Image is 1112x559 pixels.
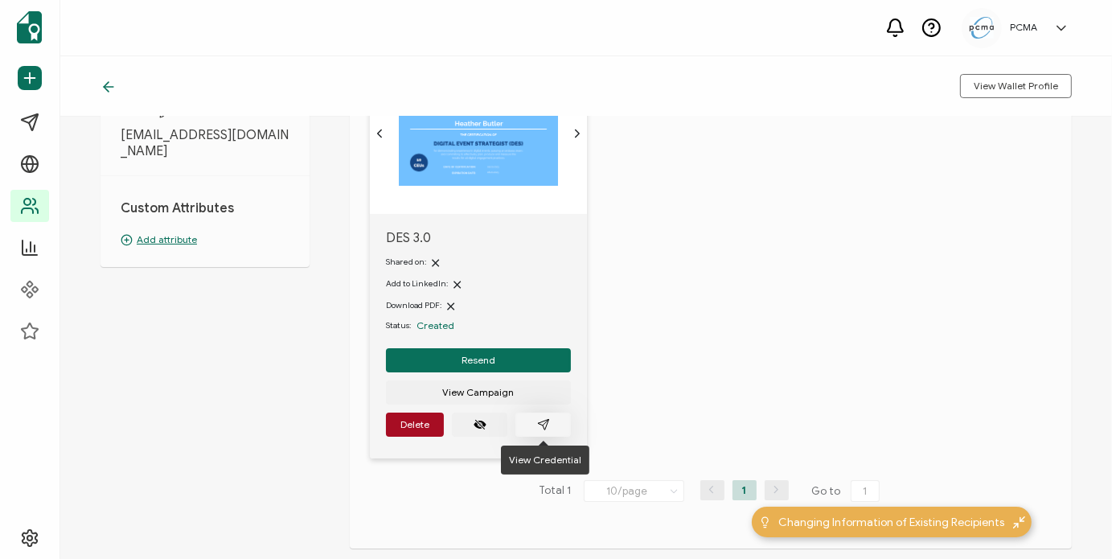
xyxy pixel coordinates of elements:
span: View Campaign [443,388,515,397]
h1: Custom Attributes [121,200,289,216]
ion-icon: chevron back outline [373,127,386,140]
p: Add attribute [121,232,289,247]
button: Delete [386,413,444,437]
ion-icon: chevron forward outline [571,127,584,140]
button: View Campaign [386,380,571,405]
span: Resend [462,356,495,365]
img: 5c892e8a-a8c9-4ab0-b501-e22bba25706e.jpg [970,17,994,39]
span: Delete [400,420,429,430]
img: minimize-icon.svg [1013,516,1025,528]
span: Created [416,319,454,331]
span: Shared on: [386,257,426,267]
ion-icon: paper plane outline [537,418,550,431]
div: View Credential [501,446,589,475]
span: Status: [386,319,411,332]
h5: PCMA [1010,22,1037,33]
button: View Wallet Profile [960,74,1072,98]
li: 1 [732,480,757,500]
span: DES 3.0 [386,230,571,246]
ion-icon: eye off [474,418,486,431]
span: Total 1 [540,480,572,503]
span: Go to [812,480,883,503]
span: [EMAIL_ADDRESS][DOMAIN_NAME] [121,127,289,159]
iframe: Chat Widget [1032,482,1112,559]
img: sertifier-logomark-colored.svg [17,11,42,43]
span: Download PDF: [386,300,441,310]
span: Add to LinkedIn: [386,278,448,289]
input: Select [584,480,684,502]
span: View Wallet Profile [974,81,1058,91]
span: Changing Information of Existing Recipients [779,514,1005,531]
button: Resend [386,348,571,372]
